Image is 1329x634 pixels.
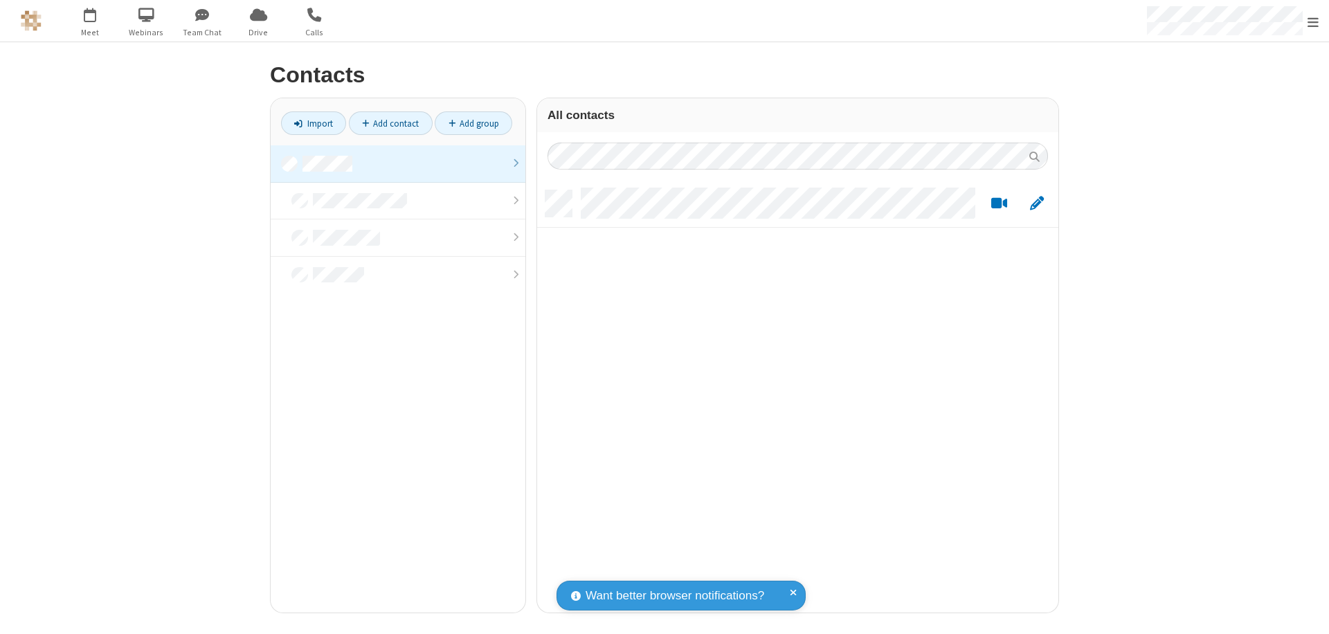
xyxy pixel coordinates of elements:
a: Import [281,111,346,135]
button: Start a video meeting [986,195,1013,212]
span: Drive [233,26,284,39]
div: grid [537,180,1058,613]
span: Meet [64,26,116,39]
a: Add group [435,111,512,135]
img: QA Selenium DO NOT DELETE OR CHANGE [21,10,42,31]
span: Team Chat [177,26,228,39]
button: Edit [1023,195,1050,212]
a: Add contact [349,111,433,135]
span: Webinars [120,26,172,39]
h3: All contacts [548,109,1048,122]
span: Want better browser notifications? [586,587,764,605]
h2: Contacts [270,63,1059,87]
span: Calls [289,26,341,39]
